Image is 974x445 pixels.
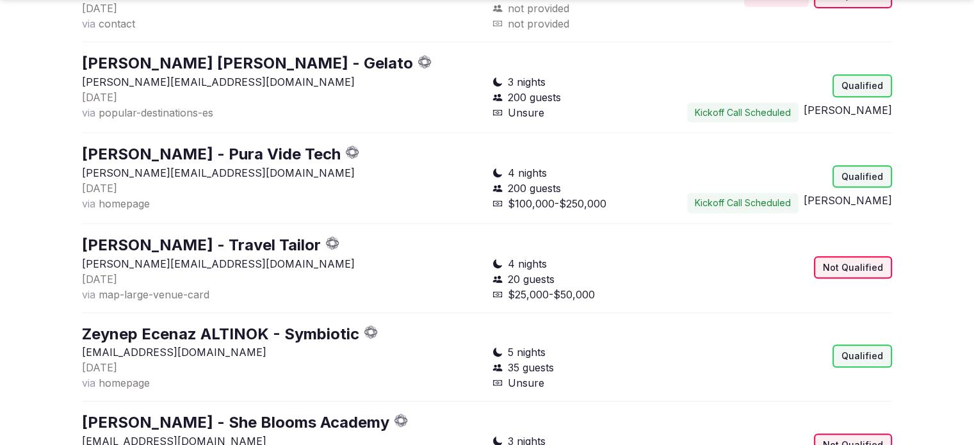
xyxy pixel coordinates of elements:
[508,165,547,181] span: 4 nights
[82,412,389,433] button: [PERSON_NAME] - She Blooms Academy
[804,193,892,208] button: [PERSON_NAME]
[832,344,892,368] div: Qualified
[832,165,892,188] div: Qualified
[804,102,892,118] button: [PERSON_NAME]
[508,90,561,105] span: 200 guests
[99,197,150,210] span: homepage
[82,181,117,196] button: [DATE]
[82,54,413,72] a: [PERSON_NAME] [PERSON_NAME] - Gelato
[82,53,413,74] button: [PERSON_NAME] [PERSON_NAME] - Gelato
[508,181,561,196] span: 200 guests
[492,105,687,120] div: Unsure
[82,197,95,210] span: via
[82,165,482,181] p: [PERSON_NAME][EMAIL_ADDRESS][DOMAIN_NAME]
[508,344,546,360] span: 5 nights
[82,236,321,254] a: [PERSON_NAME] - Travel Tailor
[99,376,150,389] span: homepage
[82,344,482,360] p: [EMAIL_ADDRESS][DOMAIN_NAME]
[99,106,213,119] span: popular-destinations-es
[492,375,687,391] div: Unsure
[82,17,95,30] span: via
[492,16,687,31] div: not provided
[814,256,892,279] div: Not Qualified
[832,74,892,97] div: Qualified
[82,91,117,104] span: [DATE]
[492,287,687,302] div: $25,000-$50,000
[82,90,117,105] button: [DATE]
[82,182,117,195] span: [DATE]
[687,102,799,123] button: Kickoff Call Scheduled
[508,74,546,90] span: 3 nights
[82,74,482,90] p: [PERSON_NAME][EMAIL_ADDRESS][DOMAIN_NAME]
[82,413,389,432] a: [PERSON_NAME] - She Blooms Academy
[82,361,117,374] span: [DATE]
[82,360,117,375] button: [DATE]
[82,271,117,287] button: [DATE]
[82,325,359,343] a: Zeynep Ecenaz ALTINOK - Symbiotic
[82,106,95,119] span: via
[82,145,341,163] a: [PERSON_NAME] - Pura Vide Tech
[687,193,799,213] button: Kickoff Call Scheduled
[492,196,687,211] div: $100,000-$250,000
[82,273,117,286] span: [DATE]
[508,271,555,287] span: 20 guests
[82,376,95,389] span: via
[82,323,359,345] button: Zeynep Ecenaz ALTINOK - Symbiotic
[508,360,554,375] span: 35 guests
[82,288,95,301] span: via
[99,17,135,30] span: contact
[82,256,482,271] p: [PERSON_NAME][EMAIL_ADDRESS][DOMAIN_NAME]
[99,288,209,301] span: map-large-venue-card
[82,143,341,165] button: [PERSON_NAME] - Pura Vide Tech
[82,234,321,256] button: [PERSON_NAME] - Travel Tailor
[508,256,547,271] span: 4 nights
